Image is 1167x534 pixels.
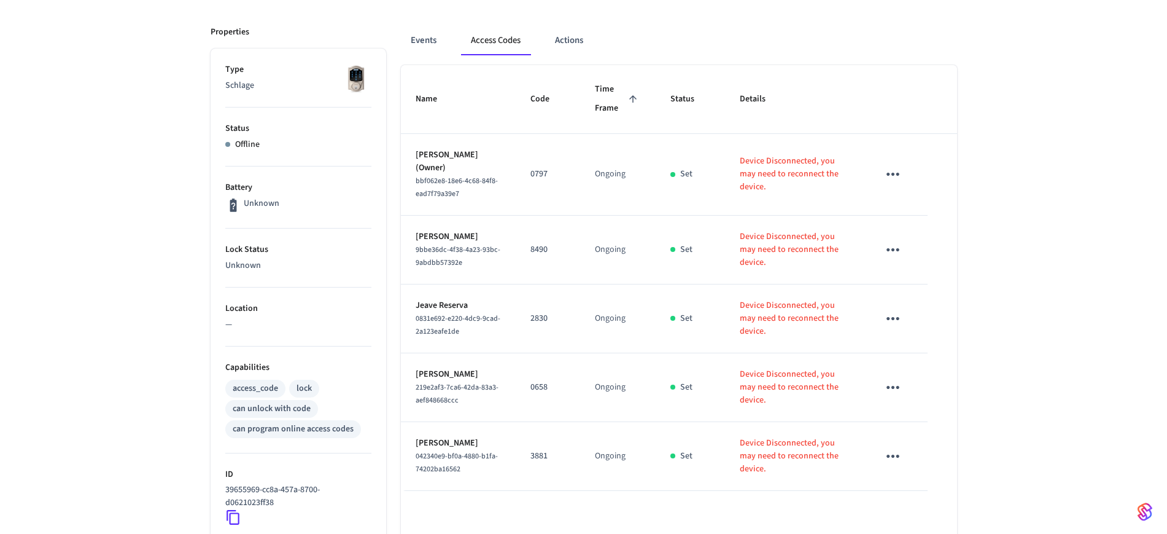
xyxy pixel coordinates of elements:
p: Set [680,381,692,394]
p: 0797 [530,168,565,181]
button: Actions [545,26,593,55]
p: Type [225,63,371,76]
div: access_code [233,382,278,395]
p: Unknown [244,197,279,210]
td: Ongoing [580,422,656,491]
p: [PERSON_NAME] [416,368,501,381]
p: 2830 [530,312,565,325]
span: 042340e9-bf0a-4880-b1fa-74202ba16562 [416,451,498,474]
p: Jeave Reserva [416,299,501,312]
table: sticky table [401,65,957,491]
span: Name [416,90,453,109]
p: Device Disconnected, you may need to reconnect the device. [740,437,849,476]
td: Ongoing [580,285,656,353]
span: bbf062e8-18e6-4c68-84f8-ead7f79a39e7 [416,176,498,199]
p: — [225,318,371,331]
p: [PERSON_NAME] [416,437,501,450]
p: Properties [211,26,249,39]
p: [PERSON_NAME] (Owner) [416,149,501,175]
div: can unlock with code [233,402,311,415]
p: Set [680,312,692,325]
p: Device Disconnected, you may need to reconnect the device. [740,368,849,407]
p: Status [225,122,371,135]
p: 39655969-cc8a-457a-8700-d0621023ff38 [225,484,366,509]
span: Time Frame [595,80,641,119]
span: 9bbe36dc-4f38-4a23-93bc-9abdbb57392e [416,245,500,268]
span: Status [670,90,710,109]
p: Unknown [225,259,371,272]
p: Device Disconnected, you may need to reconnect the device. [740,299,849,338]
div: lock [297,382,312,395]
p: 8490 [530,243,565,256]
div: ant example [401,26,957,55]
img: Schlage Sense Smart Deadbolt with Camelot Trim, Front [341,63,371,94]
p: Offline [235,138,260,151]
p: Lock Status [225,243,371,256]
div: can program online access codes [233,423,354,436]
p: Schlage [225,79,371,92]
p: Device Disconnected, you may need to reconnect the device. [740,230,849,269]
p: Device Disconnected, you may need to reconnect the device. [740,155,849,194]
td: Ongoing [580,134,656,216]
p: 0658 [530,381,565,394]
p: ID [225,468,371,481]
td: Ongoing [580,216,656,285]
span: Code [530,90,565,109]
img: SeamLogoGradient.69752ec5.svg [1138,502,1152,522]
button: Access Codes [461,26,530,55]
button: Events [401,26,446,55]
p: 3881 [530,450,565,463]
p: Capabilities [225,361,371,374]
span: Details [740,90,781,109]
p: Battery [225,181,371,194]
span: 219e2af3-7ca6-42da-83a3-aef848668ccc [416,382,498,406]
p: Set [680,168,692,181]
p: Set [680,450,692,463]
span: 0831e692-e220-4dc9-9cad-2a123eafe1de [416,313,500,337]
p: [PERSON_NAME] [416,230,501,243]
p: Location [225,302,371,315]
p: Set [680,243,692,256]
td: Ongoing [580,353,656,422]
